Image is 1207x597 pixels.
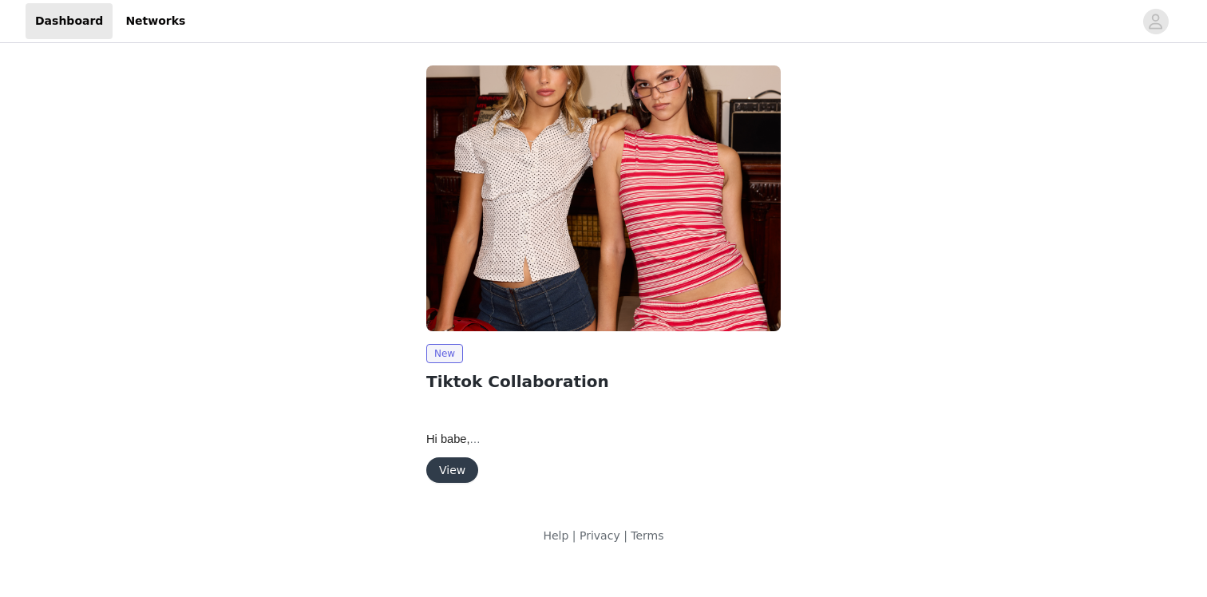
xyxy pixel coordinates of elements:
[631,529,663,542] a: Terms
[426,465,478,476] a: View
[572,529,576,542] span: |
[580,529,620,542] a: Privacy
[543,529,568,542] a: Help
[426,433,481,445] span: Hi babe,
[26,3,113,39] a: Dashboard
[116,3,195,39] a: Networks
[426,65,781,331] img: Edikted
[1148,9,1163,34] div: avatar
[426,457,478,483] button: View
[426,344,463,363] span: New
[426,370,781,393] h2: Tiktok Collaboration
[623,529,627,542] span: |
